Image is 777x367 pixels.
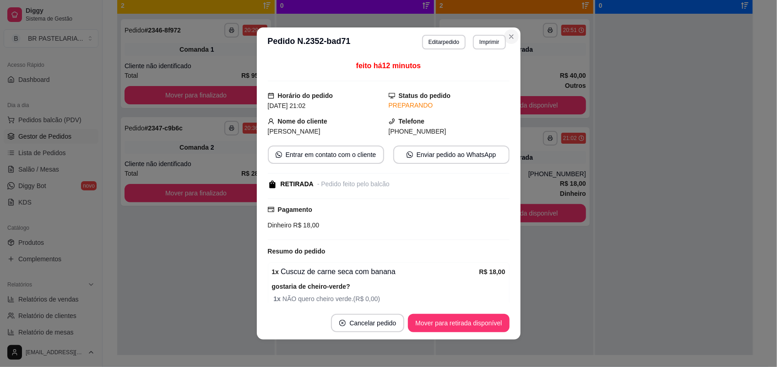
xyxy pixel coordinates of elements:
div: - Pedido feito pelo balcão [317,179,390,189]
span: [PHONE_NUMBER] [389,128,446,135]
span: whats-app [276,151,282,158]
span: Dinheiro [268,221,292,229]
strong: Telefone [399,118,425,125]
button: close-circleCancelar pedido [331,314,404,332]
span: user [268,118,274,124]
strong: Horário do pedido [278,92,333,99]
button: Mover para retirada disponível [408,314,509,332]
span: calendar [268,92,274,99]
strong: Status do pedido [399,92,451,99]
strong: gostaria de cheiro-verde? [272,283,350,290]
span: [DATE] 21:02 [268,102,306,109]
span: credit-card [268,206,274,213]
button: whats-appEntrar em contato com o cliente [268,146,384,164]
div: PREPARANDO [389,101,510,110]
button: whats-appEnviar pedido ao WhatsApp [393,146,510,164]
span: whats-app [407,151,413,158]
strong: Nome do cliente [278,118,327,125]
button: Close [504,29,519,44]
strong: R$ 18,00 [479,268,505,275]
div: RETIRADA [281,179,314,189]
strong: 1 x [272,268,279,275]
strong: Pagamento [278,206,312,213]
strong: 1 x [274,295,283,302]
strong: Resumo do pedido [268,248,326,255]
h3: Pedido N. 2352-bad71 [268,35,351,49]
span: desktop [389,92,395,99]
button: Editarpedido [422,35,466,49]
button: Imprimir [473,35,505,49]
span: [PERSON_NAME] [268,128,321,135]
div: Cuscuz de carne seca com banana [272,266,479,277]
span: feito há 12 minutos [356,62,421,70]
span: close-circle [339,320,346,326]
span: NÃO quero cheiro verde. ( R$ 0,00 ) [274,294,505,304]
span: R$ 18,00 [292,221,320,229]
span: phone [389,118,395,124]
